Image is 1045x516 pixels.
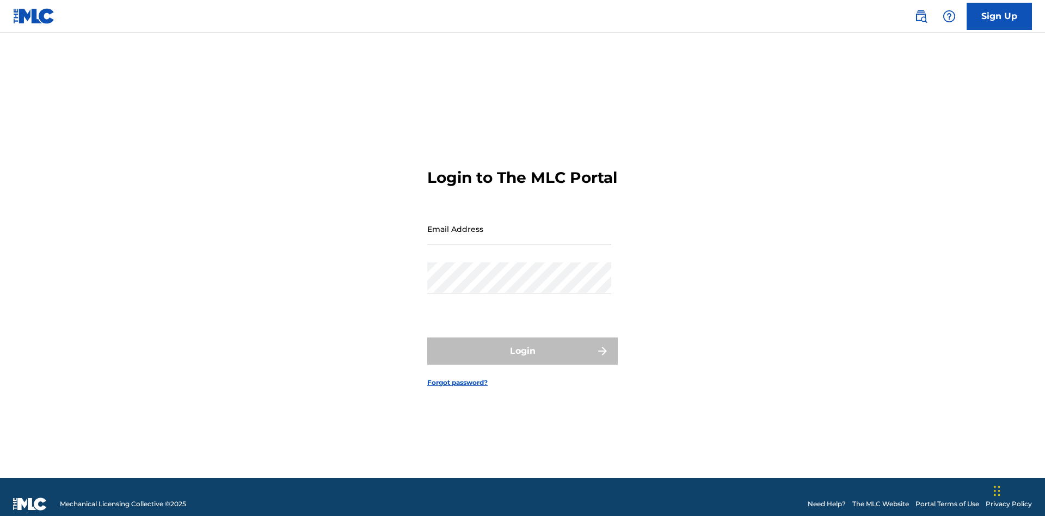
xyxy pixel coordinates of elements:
div: Drag [994,475,1000,507]
a: Public Search [910,5,932,27]
a: The MLC Website [852,499,909,509]
div: Help [938,5,960,27]
a: Need Help? [808,499,846,509]
img: help [943,10,956,23]
h3: Login to The MLC Portal [427,168,617,187]
a: Portal Terms of Use [915,499,979,509]
img: search [914,10,927,23]
span: Mechanical Licensing Collective © 2025 [60,499,186,509]
a: Sign Up [967,3,1032,30]
img: logo [13,497,47,511]
img: MLC Logo [13,8,55,24]
a: Forgot password? [427,378,488,388]
iframe: Chat Widget [991,464,1045,516]
a: Privacy Policy [986,499,1032,509]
